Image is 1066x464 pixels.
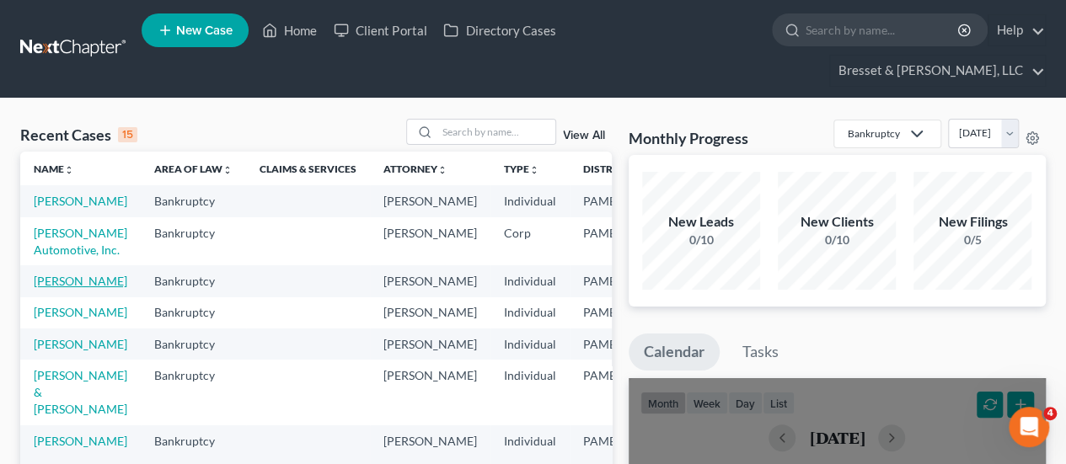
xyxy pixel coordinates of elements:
div: 0/5 [913,232,1031,248]
a: Typeunfold_more [504,163,539,175]
a: Area of Lawunfold_more [154,163,233,175]
a: [PERSON_NAME] [34,337,127,351]
td: [PERSON_NAME] [370,217,490,265]
a: Help [988,15,1045,45]
td: PAMB [570,265,652,296]
td: [PERSON_NAME] [370,185,490,216]
a: Tasks [727,333,794,371]
div: New Clients [778,212,896,232]
a: Attorneyunfold_more [383,163,447,175]
a: Home [254,15,325,45]
td: Individual [490,328,570,360]
td: Individual [490,360,570,424]
a: Directory Cases [435,15,564,45]
td: Individual [490,265,570,296]
div: 0/10 [778,232,896,248]
td: Individual [490,185,570,216]
i: unfold_more [529,165,539,175]
span: 4 [1043,407,1057,420]
div: 0/10 [642,232,760,248]
a: [PERSON_NAME] [34,194,127,208]
td: PAMB [570,217,652,265]
input: Search by name... [437,120,555,144]
span: New Case [176,24,233,37]
td: [PERSON_NAME] [370,265,490,296]
i: unfold_more [222,165,233,175]
td: [PERSON_NAME] [370,360,490,424]
div: New Filings [913,212,1031,232]
td: Bankruptcy [141,328,246,360]
div: Bankruptcy [848,126,900,141]
th: Claims & Services [246,152,370,185]
td: Bankruptcy [141,360,246,424]
td: Bankruptcy [141,297,246,328]
a: Nameunfold_more [34,163,74,175]
td: Bankruptcy [141,217,246,265]
a: Calendar [629,333,720,371]
i: unfold_more [64,165,74,175]
h3: Monthly Progress [629,128,748,148]
div: 15 [118,127,137,142]
iframe: Intercom live chat [1009,407,1049,447]
td: Bankruptcy [141,265,246,296]
td: Individual [490,297,570,328]
a: [PERSON_NAME] [34,274,127,288]
a: [PERSON_NAME] [34,305,127,319]
a: View All [563,130,605,141]
a: Bresset & [PERSON_NAME], LLC [830,56,1045,86]
a: Client Portal [325,15,435,45]
td: Bankruptcy [141,185,246,216]
input: Search by name... [806,14,960,45]
i: unfold_more [437,165,447,175]
td: Corp [490,217,570,265]
a: [PERSON_NAME] Automotive, Inc. [34,226,127,257]
td: PAMB [570,297,652,328]
td: PAMB [570,185,652,216]
a: Districtunfold_more [583,163,639,175]
a: [PERSON_NAME] & [PERSON_NAME] [34,368,127,416]
a: [PERSON_NAME] [34,434,127,448]
div: Recent Cases [20,125,137,145]
td: PAMB [570,328,652,360]
td: [PERSON_NAME] [370,297,490,328]
td: [PERSON_NAME] [370,328,490,360]
div: New Leads [642,212,760,232]
td: PAMB [570,360,652,424]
